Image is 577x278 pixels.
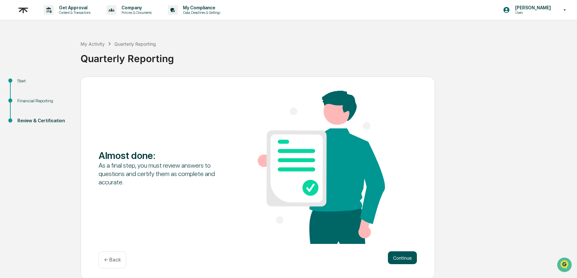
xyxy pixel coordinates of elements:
[116,5,155,10] p: Company
[178,5,224,10] p: My Compliance
[53,81,80,88] span: Attestations
[6,94,12,99] div: 🔎
[17,78,70,84] div: Start
[6,14,117,24] p: How can we help?
[54,10,94,15] p: Content & Transactions
[99,150,226,161] div: Almost done :
[4,91,43,102] a: 🔎Data Lookup
[4,79,44,90] a: 🖐️Preclearance
[556,257,574,274] iframe: Open customer support
[54,5,94,10] p: Get Approval
[45,109,78,114] a: Powered byPylon
[510,5,554,10] p: [PERSON_NAME]
[114,41,156,47] div: Quarterly Reporting
[388,251,417,264] button: Continue
[81,41,105,47] div: My Activity
[258,91,385,244] img: Almost done
[22,56,82,61] div: We're available if you need us!
[81,48,574,64] div: Quarterly Reporting
[47,82,52,87] div: 🗄️
[17,97,70,104] div: Financial Reporting
[22,49,106,56] div: Start new chat
[15,2,31,18] img: logo
[6,49,18,61] img: 1746055101610-c473b297-6a78-478c-a979-82029cc54cd1
[178,10,224,15] p: Data, Deadlines & Settings
[17,117,70,124] div: Review & Certification
[116,10,155,15] p: Policies & Documents
[13,81,42,88] span: Preclearance
[6,82,12,87] div: 🖐️
[13,93,41,100] span: Data Lookup
[510,10,554,15] p: Users
[110,51,117,59] button: Start new chat
[99,161,226,186] div: As a final step, you must review answers to questions and certify them as complete and accurate.
[104,257,121,263] p: ← Back
[64,109,78,114] span: Pylon
[44,79,82,90] a: 🗄️Attestations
